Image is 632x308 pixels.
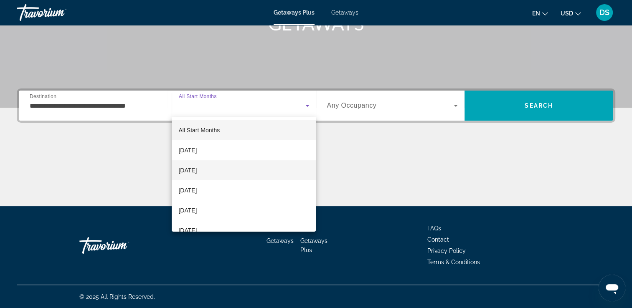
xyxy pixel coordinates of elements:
[599,275,625,301] iframe: Button to launch messaging window
[178,185,197,195] span: [DATE]
[178,165,197,175] span: [DATE]
[178,225,197,235] span: [DATE]
[178,205,197,215] span: [DATE]
[178,145,197,155] span: [DATE]
[178,127,220,134] span: All Start Months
